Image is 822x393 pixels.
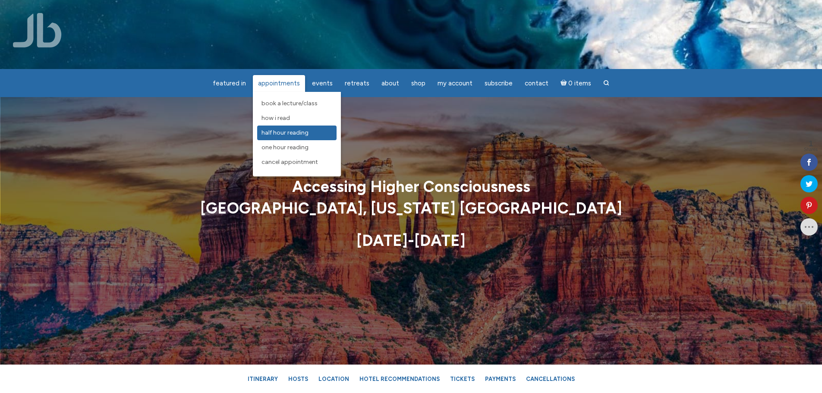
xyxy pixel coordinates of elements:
[340,75,375,92] a: Retreats
[261,114,290,122] span: How I Read
[257,126,337,140] a: Half Hour Reading
[257,111,337,126] a: How I Read
[253,75,305,92] a: Appointments
[479,75,518,92] a: Subscribe
[525,79,548,87] span: Contact
[261,158,318,166] span: Cancel Appointment
[446,371,479,387] a: Tickets
[312,79,333,87] span: Events
[411,79,425,87] span: Shop
[261,144,309,151] span: One Hour Reading
[13,13,62,47] img: Jamie Butler. The Everyday Medium
[485,79,513,87] span: Subscribe
[345,79,369,87] span: Retreats
[481,371,520,387] a: Payments
[804,140,818,148] span: 1
[261,129,309,136] span: Half Hour Reading
[376,75,404,92] a: About
[522,371,579,387] a: Cancellations
[257,140,337,155] a: One Hour Reading
[284,371,312,387] a: Hosts
[261,100,318,107] span: Book a Lecture/Class
[356,231,466,250] strong: [DATE]-[DATE]
[432,75,478,92] a: My Account
[804,148,818,152] span: Shares
[314,371,353,387] a: Location
[213,79,246,87] span: featured in
[208,75,251,92] a: featured in
[257,155,337,170] a: Cancel Appointment
[257,96,337,111] a: Book a Lecture/Class
[381,79,399,87] span: About
[555,74,597,92] a: Cart0 items
[200,199,622,218] strong: [GEOGRAPHIC_DATA], [US_STATE] [GEOGRAPHIC_DATA]
[258,79,300,87] span: Appointments
[438,79,472,87] span: My Account
[406,75,431,92] a: Shop
[292,177,530,196] strong: Accessing Higher Consciousness
[568,80,591,87] span: 0 items
[243,371,282,387] a: Itinerary
[355,371,444,387] a: Hotel Recommendations
[307,75,338,92] a: Events
[561,79,569,87] i: Cart
[520,75,554,92] a: Contact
